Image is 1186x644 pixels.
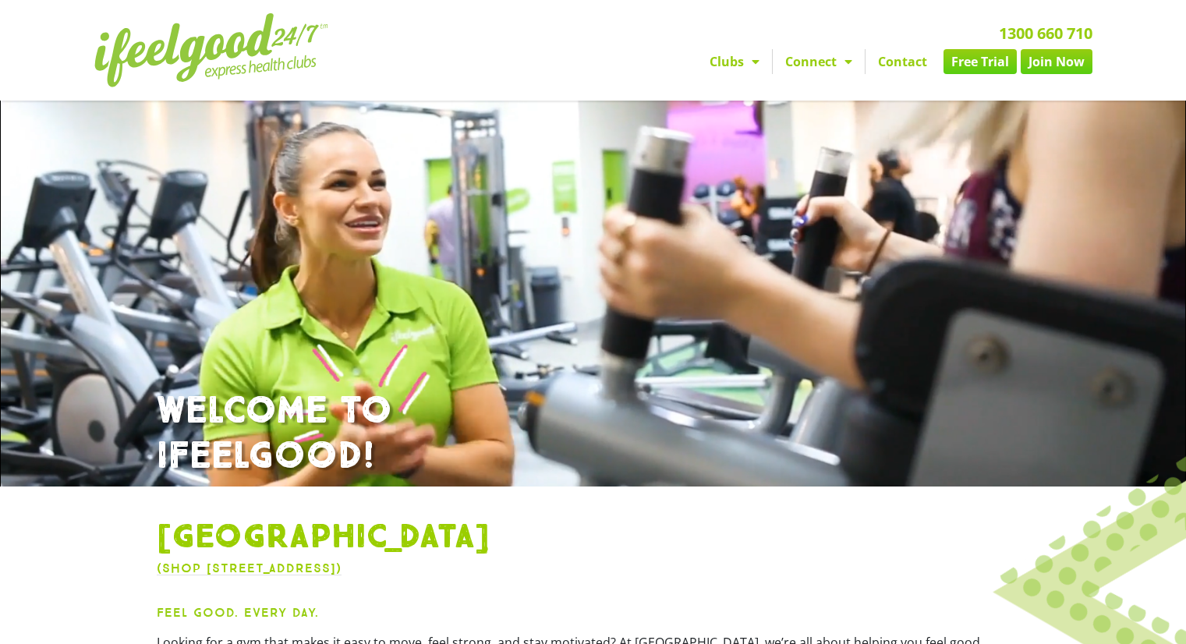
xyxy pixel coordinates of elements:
a: Contact [866,49,940,74]
h1: [GEOGRAPHIC_DATA] [157,518,1030,558]
h1: WELCOME TO IFEELGOOD! [157,389,1030,479]
a: (Shop [STREET_ADDRESS]) [157,561,342,575]
a: Join Now [1021,49,1092,74]
a: Clubs [697,49,772,74]
a: Free Trial [943,49,1017,74]
a: 1300 660 710 [999,23,1092,44]
strong: Feel Good. Every Day. [157,605,319,620]
a: Connect [773,49,865,74]
nav: Menu [449,49,1092,74]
